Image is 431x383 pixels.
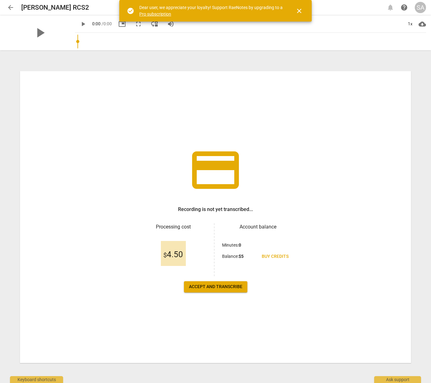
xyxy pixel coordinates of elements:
button: Fullscreen [133,18,144,30]
span: Buy credits [262,253,289,260]
h3: Account balance [222,223,294,231]
span: move_down [151,20,158,28]
h3: Recording is not yet transcribed... [178,206,253,213]
button: Play [77,18,89,30]
span: cloud_download [419,20,426,28]
span: play_arrow [79,20,87,28]
div: Keyboard shortcuts [10,376,63,383]
button: Volume [165,18,176,30]
span: Accept and transcribe [189,284,242,290]
b: $ 5 [239,254,244,259]
span: / 0:00 [102,21,112,26]
h2: [PERSON_NAME] RCS2 [21,4,89,12]
button: Close [292,3,307,18]
b: 0 [239,243,241,248]
span: volume_up [167,20,175,28]
span: 0:00 [92,21,101,26]
span: credit_card [187,142,244,198]
a: Help [399,2,410,13]
button: Picture in picture [116,18,128,30]
div: Ask support [374,376,421,383]
button: Accept and transcribe [184,281,247,292]
p: Balance : [222,253,244,260]
p: Minutes : [222,242,241,248]
span: close [295,7,303,15]
div: 1x [404,19,416,29]
span: picture_in_picture [118,20,126,28]
h3: Processing cost [137,223,209,231]
span: play_arrow [32,25,48,41]
div: Dear user, we appreciate your loyalty! Support RaeNotes by upgrading to a [139,4,284,17]
a: Pro subscription [139,12,171,17]
button: SA [415,2,426,13]
span: check_circle [127,7,134,15]
a: Buy credits [257,251,294,262]
button: View player as separate pane [149,18,160,30]
span: $ [163,251,167,259]
span: fullscreen [135,20,142,28]
span: arrow_back [7,4,14,11]
span: 4.50 [163,250,183,259]
span: help [400,4,408,11]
